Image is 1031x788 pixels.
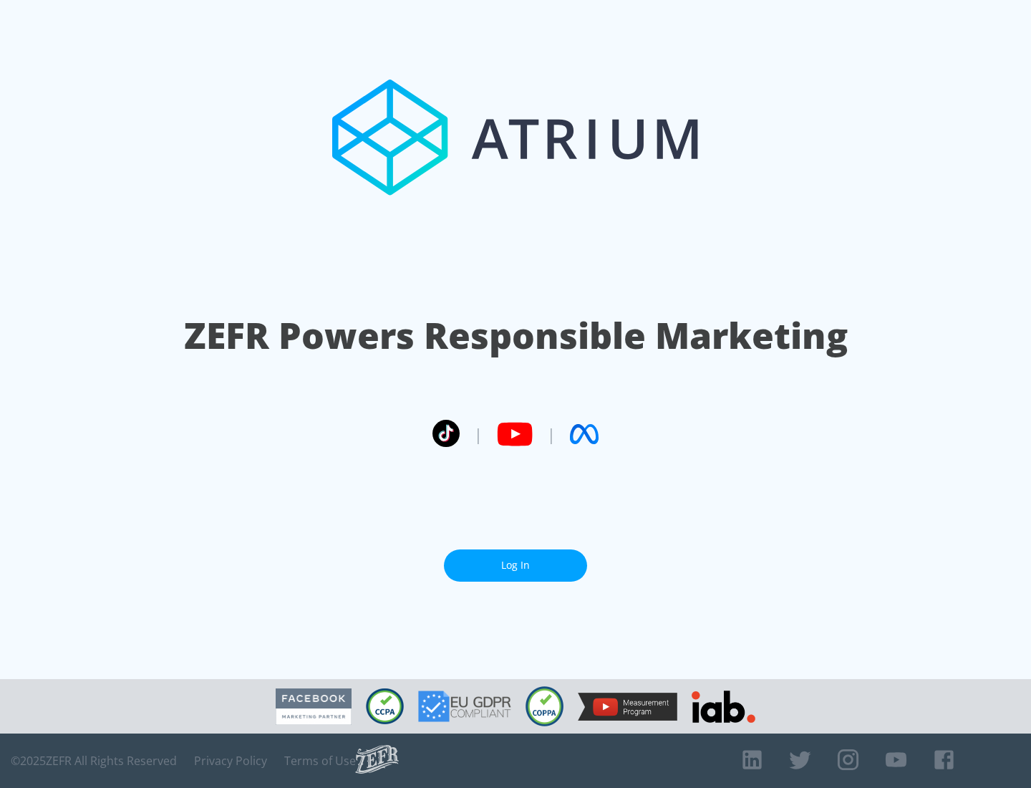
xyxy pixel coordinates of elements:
img: GDPR Compliant [418,691,511,722]
a: Terms of Use [284,754,356,768]
img: CCPA Compliant [366,688,404,724]
img: Facebook Marketing Partner [276,688,352,725]
h1: ZEFR Powers Responsible Marketing [184,311,848,360]
a: Privacy Policy [194,754,267,768]
span: © 2025 ZEFR All Rights Reserved [11,754,177,768]
a: Log In [444,549,587,582]
img: YouTube Measurement Program [578,693,677,721]
span: | [547,423,556,445]
img: COPPA Compliant [526,686,563,726]
img: IAB [692,691,755,723]
span: | [474,423,483,445]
